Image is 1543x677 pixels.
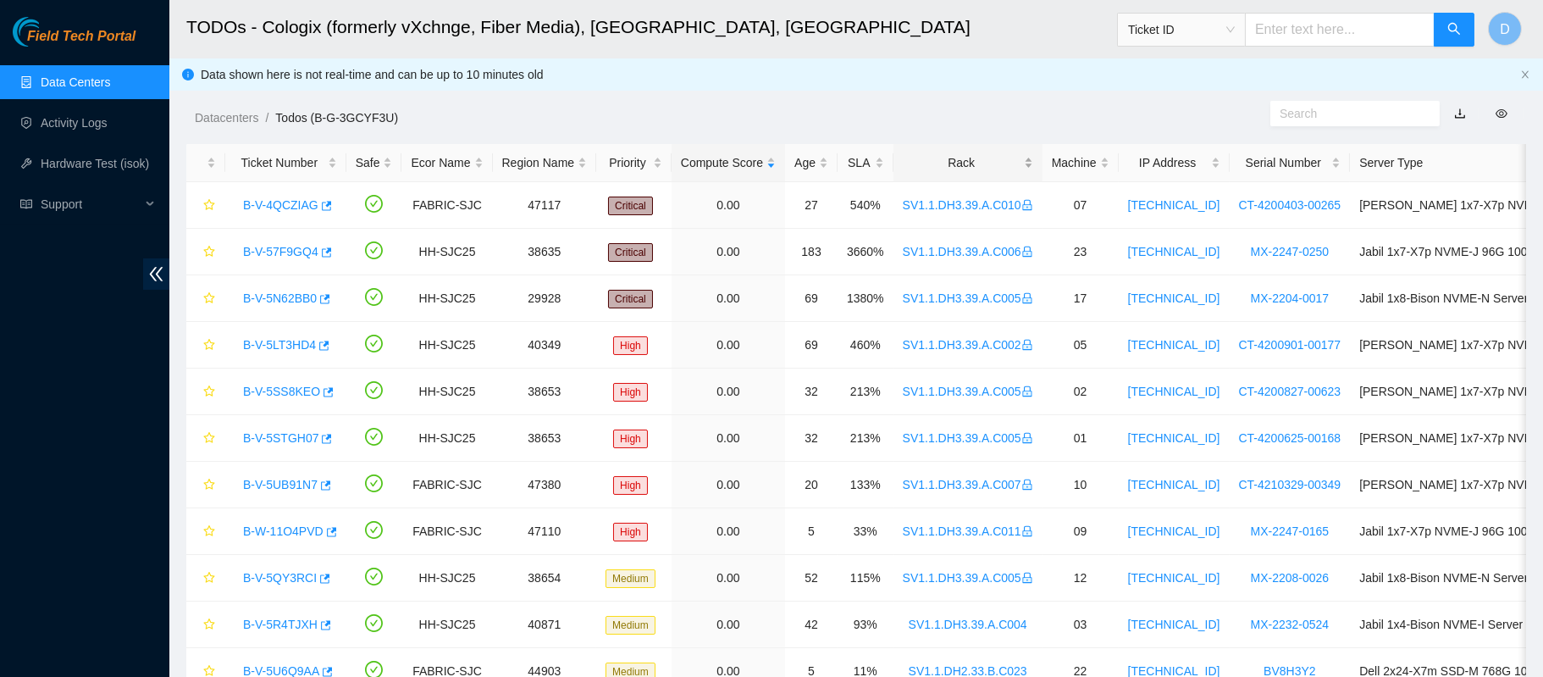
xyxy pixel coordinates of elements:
[785,182,838,229] td: 27
[1251,618,1330,631] a: MX-2232-0524
[1434,13,1474,47] button: search
[195,111,258,125] a: Datacenters
[401,555,492,602] td: HH-SJC25
[203,572,215,585] span: star
[1021,479,1033,491] span: lock
[401,229,492,275] td: HH-SJC25
[909,618,1027,631] a: SV1.1.DH3.39.A.C004
[1239,338,1341,352] a: CT-4200901-00177
[493,555,597,602] td: 38654
[196,191,216,219] button: star
[672,369,785,415] td: 0.00
[401,462,492,508] td: FABRIC-SJC
[903,478,1033,491] a: SV1.1.DH3.39.A.C007lock
[1441,100,1479,127] button: download
[1021,339,1033,351] span: lock
[1021,292,1033,304] span: lock
[785,275,838,322] td: 69
[1128,291,1220,305] a: [TECHNICAL_ID]
[203,479,215,492] span: star
[838,415,893,462] td: 213%
[243,338,316,352] a: B-V-5LT3HD4
[1251,245,1330,258] a: MX-2247-0250
[27,29,135,45] span: Field Tech Portal
[838,462,893,508] td: 133%
[365,288,383,306] span: check-circle
[203,246,215,259] span: star
[1128,198,1220,212] a: [TECHNICAL_ID]
[196,378,216,405] button: star
[196,331,216,358] button: star
[196,238,216,265] button: star
[265,111,268,125] span: /
[203,386,215,399] span: star
[1128,17,1235,42] span: Ticket ID
[203,339,215,352] span: star
[1021,525,1033,537] span: lock
[606,569,655,588] span: Medium
[838,275,893,322] td: 1380%
[41,157,149,170] a: Hardware Test (isok)
[1496,108,1507,119] span: eye
[672,182,785,229] td: 0.00
[365,195,383,213] span: check-circle
[606,616,655,635] span: Medium
[401,602,492,648] td: HH-SJC25
[493,229,597,275] td: 38635
[203,525,215,539] span: star
[1520,69,1530,80] button: close
[903,291,1033,305] a: SV1.1.DH3.39.A.C005lock
[196,564,216,591] button: star
[1042,229,1119,275] td: 23
[903,385,1033,398] a: SV1.1.DH3.39.A.C005lock
[365,521,383,539] span: check-circle
[903,338,1033,352] a: SV1.1.DH3.39.A.C002lock
[365,614,383,632] span: check-circle
[1239,431,1341,445] a: CT-4200625-00168
[243,385,320,398] a: B-V-5SS8KEO
[1128,618,1220,631] a: [TECHNICAL_ID]
[1251,571,1330,585] a: MX-2208-0026
[365,428,383,446] span: check-circle
[838,229,893,275] td: 3660%
[243,431,318,445] a: B-V-5STGH07
[672,508,785,555] td: 0.00
[365,241,383,259] span: check-circle
[493,182,597,229] td: 47117
[243,618,318,631] a: B-V-5R4TJXH
[1447,22,1461,38] span: search
[608,243,653,262] span: Critical
[203,619,215,632] span: star
[613,336,648,355] span: High
[838,602,893,648] td: 93%
[493,415,597,462] td: 38653
[401,369,492,415] td: HH-SJC25
[203,432,215,446] span: star
[20,198,32,210] span: read
[203,199,215,213] span: star
[838,182,893,229] td: 540%
[613,476,648,495] span: High
[243,571,317,585] a: B-V-5QY3RCI
[1021,199,1033,211] span: lock
[838,369,893,415] td: 213%
[672,415,785,462] td: 0.00
[838,508,893,555] td: 33%
[672,229,785,275] td: 0.00
[1042,508,1119,555] td: 09
[785,229,838,275] td: 183
[13,17,86,47] img: Akamai Technologies
[613,430,648,448] span: High
[1251,291,1330,305] a: MX-2204-0017
[608,290,653,308] span: Critical
[493,369,597,415] td: 38653
[903,245,1033,258] a: SV1.1.DH3.39.A.C006lock
[1128,245,1220,258] a: [TECHNICAL_ID]
[143,258,169,290] span: double-left
[1128,431,1220,445] a: [TECHNICAL_ID]
[1488,12,1522,46] button: D
[672,462,785,508] td: 0.00
[1239,478,1341,491] a: CT-4210329-00349
[243,198,318,212] a: B-V-4QCZIAG
[1251,524,1330,538] a: MX-2247-0165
